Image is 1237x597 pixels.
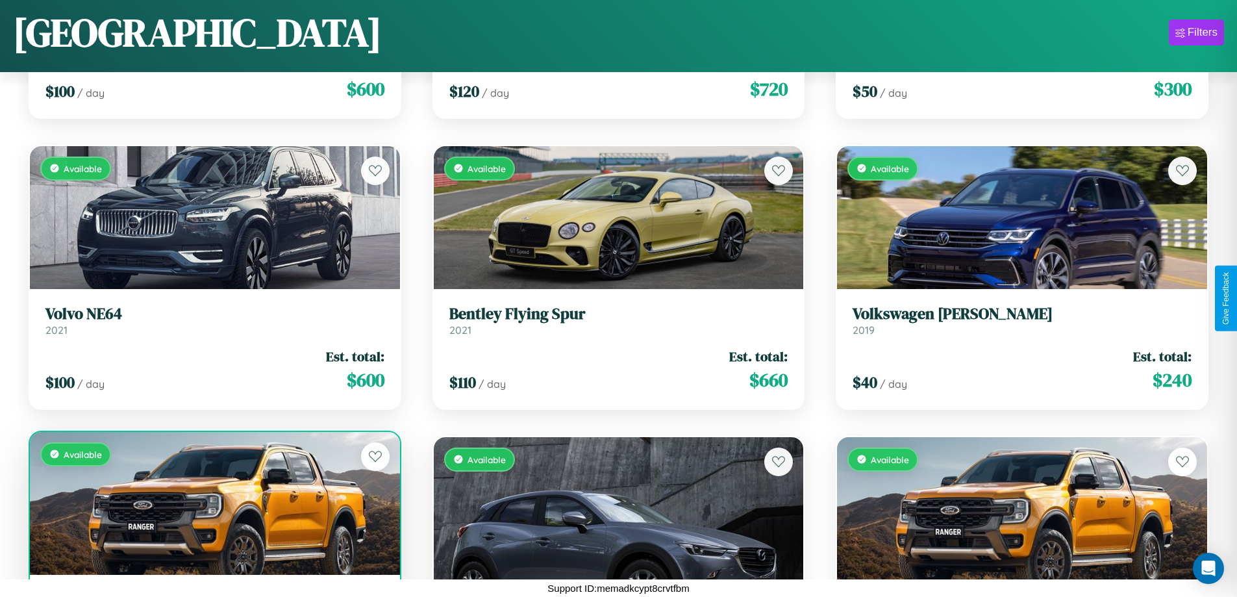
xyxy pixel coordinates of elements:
span: $ 240 [1153,367,1192,393]
a: Volvo NE642021 [45,305,384,337]
a: Volkswagen [PERSON_NAME]2019 [853,305,1192,337]
div: Open Intercom Messenger [1193,553,1224,584]
span: / day [482,86,509,99]
span: 2019 [853,324,875,337]
span: Available [871,163,909,174]
span: $ 660 [749,367,788,393]
span: $ 100 [45,81,75,102]
span: Available [64,449,102,460]
span: / day [77,377,105,390]
span: $ 600 [347,76,384,102]
span: Est. total: [326,347,384,366]
span: $ 120 [449,81,479,102]
span: Available [64,163,102,174]
h3: Bentley Flying Spur [449,305,788,324]
h3: Volvo NE64 [45,305,384,324]
p: Support ID: memadkcypt8crvtfbm [547,579,689,597]
span: $ 40 [853,372,877,393]
span: $ 300 [1154,76,1192,102]
span: $ 50 [853,81,877,102]
a: Bentley Flying Spur2021 [449,305,788,337]
span: / day [479,377,506,390]
span: $ 720 [750,76,788,102]
span: $ 100 [45,372,75,393]
span: 2021 [449,324,471,337]
span: $ 600 [347,367,384,393]
span: / day [77,86,105,99]
span: / day [880,377,907,390]
span: / day [880,86,907,99]
span: Available [468,163,506,174]
span: Est. total: [729,347,788,366]
div: Give Feedback [1221,272,1231,325]
span: 2021 [45,324,68,337]
span: Available [468,454,506,465]
span: Available [871,454,909,465]
h1: [GEOGRAPHIC_DATA] [13,6,382,59]
span: $ 110 [449,372,476,393]
span: Est. total: [1133,347,1192,366]
button: Filters [1169,19,1224,45]
div: Filters [1188,26,1218,39]
h3: Volkswagen [PERSON_NAME] [853,305,1192,324]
